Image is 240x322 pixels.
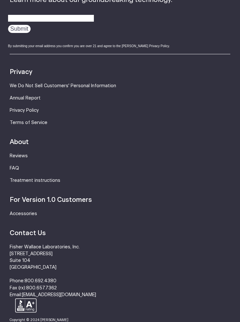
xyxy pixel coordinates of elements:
a: Reviews [10,154,28,159]
a: 800.657.7362 [26,286,57,291]
a: [EMAIL_ADDRESS][DOMAIN_NAME] [22,293,96,297]
div: By submitting your email address you confirm you are over 21 and agree to the [PERSON_NAME] Priva... [8,44,231,49]
a: Privacy Policy [10,109,39,113]
strong: Contact Us [10,230,46,237]
strong: For Version 1.0 Customers [10,197,92,203]
a: Accessories [10,212,37,216]
a: 800.692.4380 [25,279,56,284]
a: Treatment instructions [10,179,60,183]
input: Submit [8,25,31,33]
a: Annual Report [10,96,41,101]
strong: About [10,139,29,146]
a: FAQ [10,166,19,171]
small: Copyright © 2024 [PERSON_NAME] [10,319,68,322]
a: Terms of Service [10,121,47,125]
strong: Privacy [10,69,32,76]
li: Fisher Wallace Laboratories, Inc. [STREET_ADDRESS] Suite 104 [GEOGRAPHIC_DATA] Phone: Fax (rx): E... [10,244,231,299]
a: We Do Not Sell Customers' Personal Information [10,84,116,88]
